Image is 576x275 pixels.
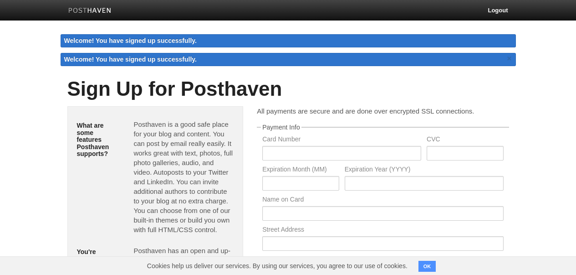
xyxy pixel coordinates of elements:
[427,136,503,145] label: CVC
[257,106,509,116] p: All payments are secure and are done over encrypted SSL connections.
[77,122,120,157] h5: What are some features Posthaven supports?
[262,196,503,205] label: Name on Card
[262,136,421,145] label: Card Number
[67,78,509,100] h1: Sign Up for Posthaven
[418,261,436,272] button: OK
[505,53,514,64] a: ×
[61,34,516,47] div: Welcome! You have signed up successfully.
[261,124,301,130] legend: Payment Info
[64,56,197,63] span: Welcome! You have signed up successfully.
[262,166,339,175] label: Expiration Month (MM)
[138,257,417,275] span: Cookies help us deliver our services. By using our services, you agree to our use of cookies.
[133,119,234,234] p: Posthaven is a good safe place for your blog and content. You can post by email really easily. It...
[262,226,503,235] label: Street Address
[345,166,504,175] label: Expiration Year (YYYY)
[77,249,120,270] h5: You're charging money. Why?
[68,8,112,15] img: Posthaven-bar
